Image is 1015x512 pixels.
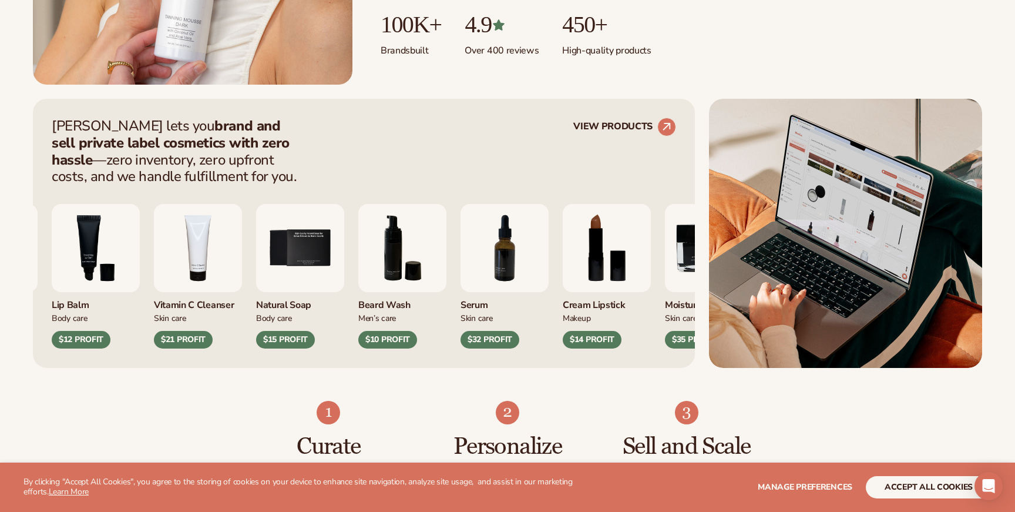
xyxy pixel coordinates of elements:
button: accept all cookies [866,476,992,498]
div: Men’s Care [358,312,446,324]
p: By clicking "Accept All Cookies", you agree to the storing of cookies on your device to enhance s... [23,477,603,497]
div: $12 PROFIT [52,331,110,349]
div: Cream Lipstick [563,292,651,312]
div: $15 PROFIT [256,331,315,349]
span: Manage preferences [758,481,852,493]
div: 8 / 9 [563,204,651,349]
div: Moisturizer [665,292,753,312]
img: Collagen and retinol serum. [461,204,549,292]
p: 4.9 [465,12,539,38]
div: Beard Wash [358,292,446,312]
p: 450+ [562,12,651,38]
div: 3 / 9 [52,204,140,349]
div: 7 / 9 [461,204,549,349]
p: [PERSON_NAME] lets you —zero inventory, zero upfront costs, and we handle fulfillment for you. [52,118,304,185]
div: 5 / 9 [256,204,344,349]
h3: Curate [263,434,395,460]
img: Luxury cream lipstick. [563,204,651,292]
img: Shopify Image 2 [709,99,982,368]
div: Skin Care [461,312,549,324]
a: VIEW PRODUCTS [573,118,676,136]
div: Vitamin C Cleanser [154,292,242,312]
img: Smoothing lip balm. [52,204,140,292]
p: 100K+ [381,12,441,38]
img: Nature bar of soap. [256,204,344,292]
h3: Sell and Scale [620,434,752,460]
h3: Personalize [442,434,574,460]
div: $35 PROFIT [665,331,724,349]
p: Over 400 reviews [465,38,539,57]
div: Skin Care [154,312,242,324]
img: Vitamin c cleanser. [154,204,242,292]
img: Moisturizer. [665,204,753,292]
div: Natural Soap [256,292,344,312]
img: Shopify Image 5 [496,401,519,424]
p: Brands built [381,38,441,57]
div: $32 PROFIT [461,331,519,349]
img: Shopify Image 4 [317,401,340,424]
div: Open Intercom Messenger [974,472,1003,500]
div: $21 PROFIT [154,331,213,349]
div: $10 PROFIT [358,331,417,349]
div: Lip Balm [52,292,140,312]
div: Skin Care [665,312,753,324]
a: Learn More [49,486,89,497]
img: Shopify Image 6 [675,401,698,424]
div: Body Care [52,312,140,324]
div: 6 / 9 [358,204,446,349]
div: Makeup [563,312,651,324]
button: Manage preferences [758,476,852,498]
div: 9 / 9 [665,204,753,349]
div: Serum [461,292,549,312]
img: Foaming beard wash. [358,204,446,292]
div: $14 PROFIT [563,331,621,349]
p: High-quality products [562,38,651,57]
strong: brand and sell private label cosmetics with zero hassle [52,116,290,169]
div: Body Care [256,312,344,324]
div: 4 / 9 [154,204,242,349]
